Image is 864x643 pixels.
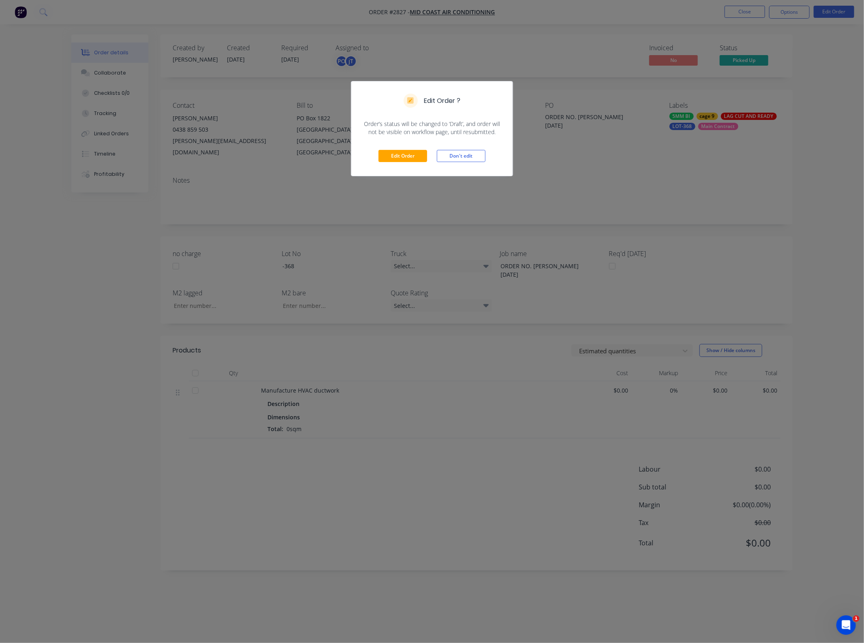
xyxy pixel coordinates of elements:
[836,615,856,635] iframe: Intercom live chat
[437,150,485,162] button: Don't edit
[379,150,427,162] button: Edit Order
[424,96,461,106] h5: Edit Order ?
[853,615,860,622] span: 1
[361,120,503,136] span: Order’s status will be changed to ‘Draft’, and order will not be visible on workflow page, until ...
